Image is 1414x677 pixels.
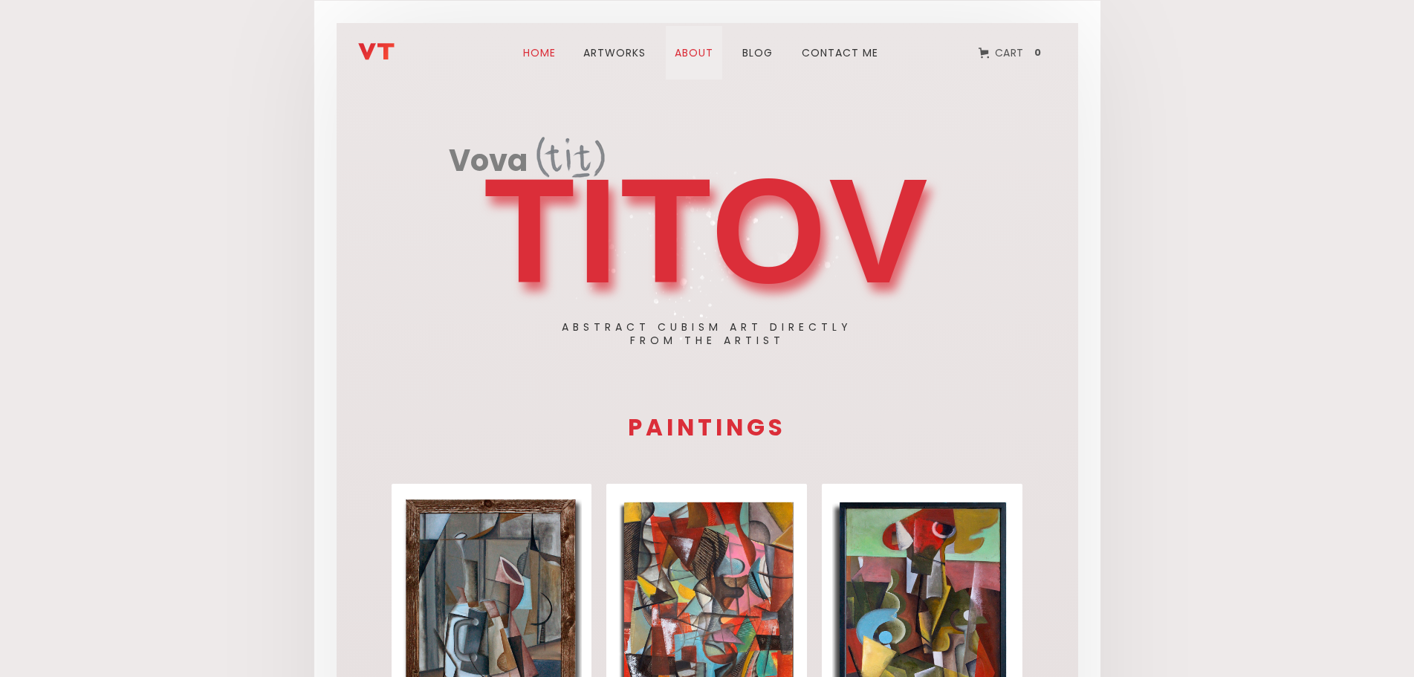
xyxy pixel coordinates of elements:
[449,135,966,305] a: VovaTitTITOVAbstract Cubism ART directlyfrom the artist
[449,146,528,179] h2: Vova
[536,137,605,178] img: Tit
[562,320,852,347] h2: Abstract Cubism ART directly from the artist
[574,26,655,80] a: ARTWORks
[967,36,1057,69] a: Open empty cart
[666,26,722,80] a: about
[733,26,782,80] a: blog
[1030,46,1045,59] div: 0
[995,43,1024,62] div: Cart
[793,26,887,80] a: Contact me
[358,43,395,60] img: Vladimir Titov
[516,26,563,80] a: Home
[384,416,1031,439] h3: PAINTINGS
[484,164,930,298] h1: TITOV
[358,30,447,60] a: home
